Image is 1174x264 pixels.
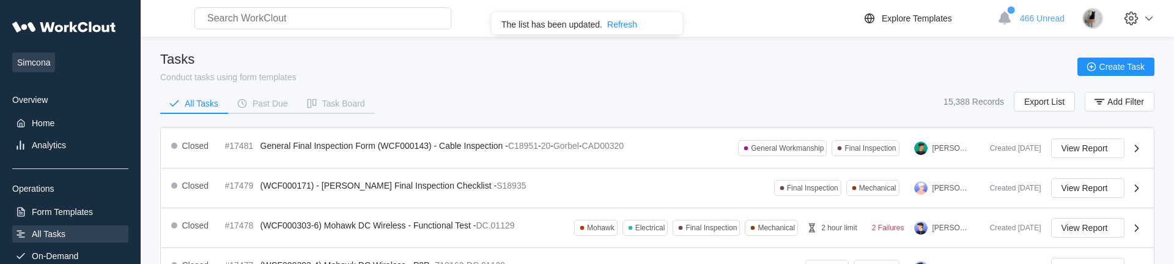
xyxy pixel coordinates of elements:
[161,208,1154,248] a: Closed#17478(WCF000303-6) Mohawk DC Wireless - Functional Test -DC.01129MohawkElectricalFinal Ins...
[1099,62,1145,71] span: Create Task
[225,221,256,230] div: #17478
[587,224,615,232] div: Mohawk
[932,224,970,232] div: [PERSON_NAME]
[298,94,375,113] button: Task Board
[182,221,209,230] div: Closed
[980,144,1041,153] div: Created [DATE]
[32,140,66,150] div: Analytics
[12,115,128,132] a: Home
[1020,13,1065,23] span: 466 Unread
[253,99,288,108] div: Past Due
[12,203,128,221] a: Form Templates
[1061,224,1108,232] span: View Report
[161,168,1154,208] a: Closed#17479(WCF000171) - [PERSON_NAME] Final Inspection Checklist -S18935Final InspectionMechani...
[182,141,209,151] div: Closed
[1024,97,1065,106] span: Export List
[476,221,514,230] mark: DC.01129
[1051,138,1124,158] button: View Report
[943,97,1004,107] div: 15,388 Records
[1051,218,1124,238] button: View Report
[32,118,54,128] div: Home
[1061,144,1108,153] span: View Report
[607,20,637,29] div: Refresh
[260,141,508,151] span: General Final Inspection Form (WCF000143) - Cable Inspection -
[932,184,970,192] div: [PERSON_NAME] Sugar
[980,224,1041,232] div: Created [DATE]
[260,221,476,230] span: (WCF000303-6) Mohawk DC Wireless - Functional Test -
[914,141,928,155] img: user.png
[582,141,624,151] mark: CAD00320
[501,20,602,29] div: The list has been updated.
[160,51,297,67] div: Tasks
[12,137,128,154] a: Analytics
[185,99,218,108] div: All Tasks
[872,224,904,232] div: 2 Failures
[32,229,65,239] div: All Tasks
[758,224,795,232] div: Mechanical
[225,141,256,151] div: #17481
[862,11,991,26] a: Explore Templates
[844,144,896,153] div: Final Inspection
[553,141,579,151] mark: Gorbel
[12,225,128,243] a: All Tasks
[1014,92,1075,111] button: Export List
[914,181,928,195] img: user-3.png
[1061,184,1108,192] span: View Report
[322,99,365,108] div: Task Board
[932,144,970,153] div: [PERSON_NAME]
[579,141,582,151] span: -
[980,184,1041,192] div: Created [DATE]
[1107,97,1144,106] span: Add Filter
[225,181,256,190] div: #17479
[497,181,526,190] mark: S18935
[160,94,228,113] button: All Tasks
[1051,178,1124,198] button: View Report
[32,207,93,217] div: Form Templates
[635,224,665,232] div: Electrical
[160,72,297,82] div: Conduct tasks using form templates
[260,181,497,190] span: (WCF000171) - [PERSON_NAME] Final Inspection Checklist -
[508,141,538,151] mark: C18951
[787,184,838,192] div: Final Inspection
[751,144,824,153] div: General Workmanship
[182,181,209,190] div: Closed
[1085,92,1154,111] button: Add Filter
[194,7,451,29] input: Search WorkClout
[228,94,298,113] button: Past Due
[1077,58,1154,76] button: Create Task
[821,224,857,232] div: 2 hour limit
[12,184,128,194] div: Operations
[1082,8,1103,29] img: stormageddon_tree.jpg
[12,95,128,105] div: Overview
[859,184,896,192] div: Mechanical
[914,221,928,235] img: user-5.png
[161,129,1154,168] a: Closed#17481General Final Inspection Form (WCF000143) - Cable Inspection -C18951-20-Gorbel-CAD003...
[882,13,952,23] div: Explore Templates
[541,141,551,151] mark: 20
[685,224,737,232] div: Final Inspection
[538,141,541,151] span: -
[550,141,553,151] span: -
[670,17,677,27] button: close
[12,53,55,72] span: Simcona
